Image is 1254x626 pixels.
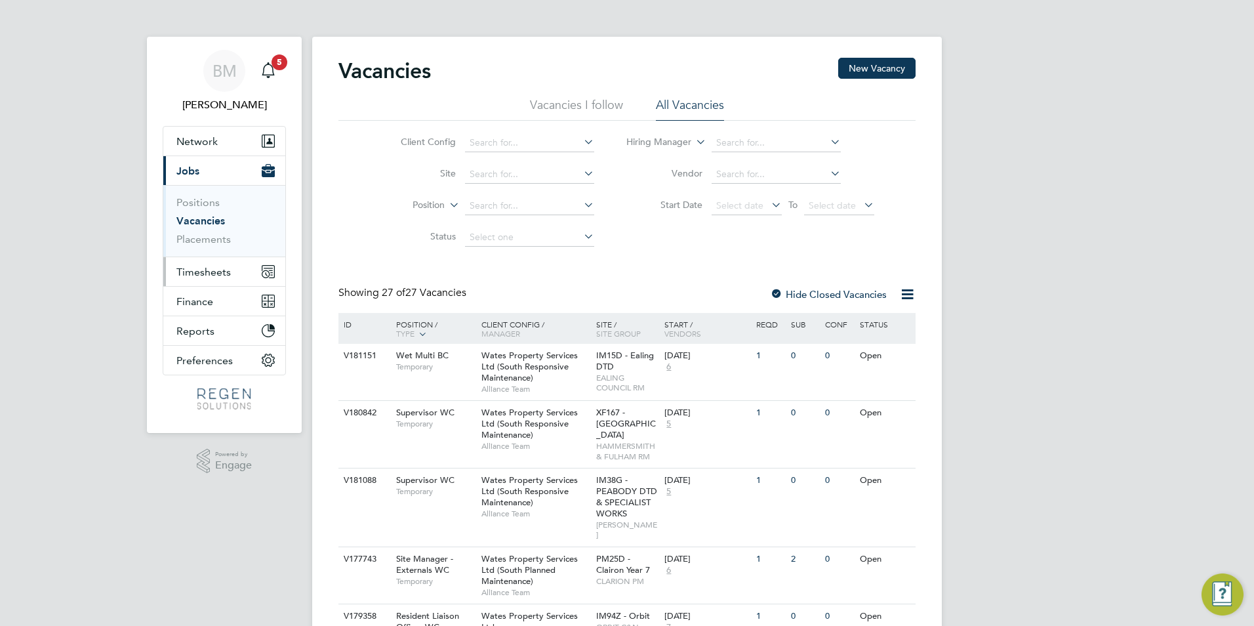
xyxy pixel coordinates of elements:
div: 1 [753,344,787,368]
div: V181088 [340,469,386,493]
label: Status [380,230,456,242]
span: Site Manager - Externals WC [396,553,453,575]
span: 6 [664,362,673,373]
label: Hide Closed Vacancies [770,288,887,301]
span: Engage [215,460,252,471]
button: Jobs [163,156,285,185]
span: Wates Property Services Ltd (South Planned Maintenance) [481,553,578,587]
input: Search for... [465,165,594,184]
a: 5 [255,50,281,92]
div: 0 [822,469,856,493]
div: 1 [753,469,787,493]
input: Search for... [465,134,594,152]
div: V181151 [340,344,386,368]
div: Position / [386,313,478,346]
label: Vendor [627,167,702,179]
span: 5 [664,419,673,430]
span: Wates Property Services Ltd (South Responsive Maintenance) [481,474,578,508]
span: Network [176,135,218,148]
label: Hiring Manager [616,136,691,149]
span: IM38G - PEABODY DTD & SPECIALIST WORKS [596,474,657,519]
div: 1 [753,401,787,425]
span: Alliance Team [481,384,590,394]
div: Status [857,313,914,335]
span: Finance [176,295,213,308]
a: Powered byEngage [197,449,253,474]
span: Alliance Team [481,509,590,519]
div: 0 [822,344,856,368]
div: Open [857,401,914,425]
div: Showing [338,286,469,300]
span: Select date [809,199,856,211]
div: Open [857,469,914,493]
input: Search for... [712,165,841,184]
span: Timesheets [176,266,231,278]
span: 5 [664,486,673,497]
span: Billy Mcnamara [163,97,286,113]
span: Alliance Team [481,587,590,598]
div: [DATE] [664,475,750,486]
div: 0 [788,401,822,425]
button: New Vacancy [838,58,916,79]
span: Alliance Team [481,441,590,451]
span: Wates Property Services Ltd (South Responsive Maintenance) [481,350,578,383]
span: IM15D - Ealing DTD [596,350,654,372]
div: Reqd [753,313,787,335]
div: V177743 [340,547,386,572]
button: Timesheets [163,257,285,286]
span: Temporary [396,419,475,429]
span: Type [396,328,415,339]
span: Site Group [596,328,641,339]
span: Jobs [176,165,199,177]
span: Supervisor WC [396,407,455,418]
a: Vacancies [176,215,225,227]
label: Position [369,199,445,212]
li: All Vacancies [656,97,724,121]
button: Engage Resource Center [1202,574,1244,616]
div: 0 [788,469,822,493]
span: Temporary [396,576,475,587]
span: Preferences [176,354,233,367]
nav: Main navigation [147,37,302,433]
span: Temporary [396,486,475,497]
div: ID [340,313,386,335]
button: Finance [163,287,285,316]
div: 0 [822,401,856,425]
div: Open [857,344,914,368]
li: Vacancies I follow [530,97,623,121]
span: To [784,196,801,213]
div: Open [857,547,914,572]
span: Select date [716,199,763,211]
img: regensolutions-logo-retina.png [197,388,251,409]
a: Positions [176,196,220,209]
a: Go to home page [163,388,286,409]
div: Site / [593,313,662,344]
div: Conf [822,313,856,335]
input: Select one [465,228,594,247]
div: 0 [788,344,822,368]
span: 27 of [382,286,405,299]
span: 27 Vacancies [382,286,466,299]
span: CLARION PM [596,576,658,587]
input: Search for... [465,197,594,215]
div: [DATE] [664,407,750,419]
button: Preferences [163,346,285,375]
div: 1 [753,547,787,572]
h2: Vacancies [338,58,431,84]
a: Placements [176,233,231,245]
div: [DATE] [664,554,750,565]
label: Client Config [380,136,456,148]
span: EALING COUNCIL RM [596,373,658,393]
span: Supervisor WC [396,474,455,486]
span: IM94Z - Orbit [596,610,650,621]
span: XF167 - [GEOGRAPHIC_DATA] [596,407,656,440]
span: Reports [176,325,214,337]
span: Wet Multi BC [396,350,449,361]
label: Start Date [627,199,702,211]
span: HAMMERSMITH & FULHAM RM [596,441,658,461]
label: Site [380,167,456,179]
span: [PERSON_NAME] [596,520,658,540]
span: 6 [664,565,673,576]
div: Client Config / [478,313,593,344]
span: Manager [481,328,520,339]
